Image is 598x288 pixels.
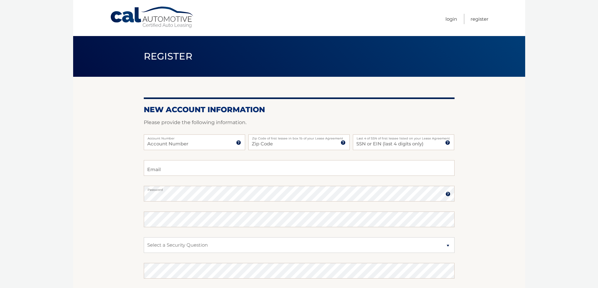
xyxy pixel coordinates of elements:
img: tooltip.svg [445,191,450,196]
input: Account Number [144,134,245,150]
input: Zip Code [248,134,350,150]
span: Register [144,50,193,62]
label: Last 4 of SSN of first lessee listed on your Lease Agreement [353,134,454,139]
img: tooltip.svg [445,140,450,145]
p: Please provide the following information. [144,118,455,127]
a: Login [445,14,457,24]
img: tooltip.svg [236,140,241,145]
h2: New Account Information [144,105,455,114]
input: Email [144,160,455,176]
a: Register [471,14,488,24]
label: Account Number [144,134,245,139]
a: Cal Automotive [110,6,195,29]
input: SSN or EIN (last 4 digits only) [353,134,454,150]
img: tooltip.svg [341,140,346,145]
label: Zip Code of first lessee in box 1b of your Lease Agreement [248,134,350,139]
label: Password [144,186,455,191]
